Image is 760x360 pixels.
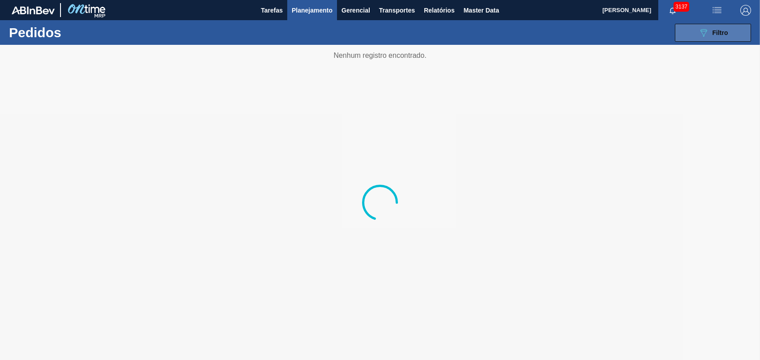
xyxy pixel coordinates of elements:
[712,5,722,16] img: userActions
[712,29,728,36] span: Filtro
[463,5,499,16] span: Master Data
[675,24,751,42] button: Filtro
[341,5,370,16] span: Gerencial
[658,4,687,17] button: Notificações
[261,5,283,16] span: Tarefas
[292,5,332,16] span: Planejamento
[379,5,415,16] span: Transportes
[740,5,751,16] img: Logout
[12,6,55,14] img: TNhmsLtSVTkK8tSr43FrP2fwEKptu5GPRR3wAAAABJRU5ErkJggg==
[674,2,689,12] span: 3137
[424,5,454,16] span: Relatórios
[9,27,140,38] h1: Pedidos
